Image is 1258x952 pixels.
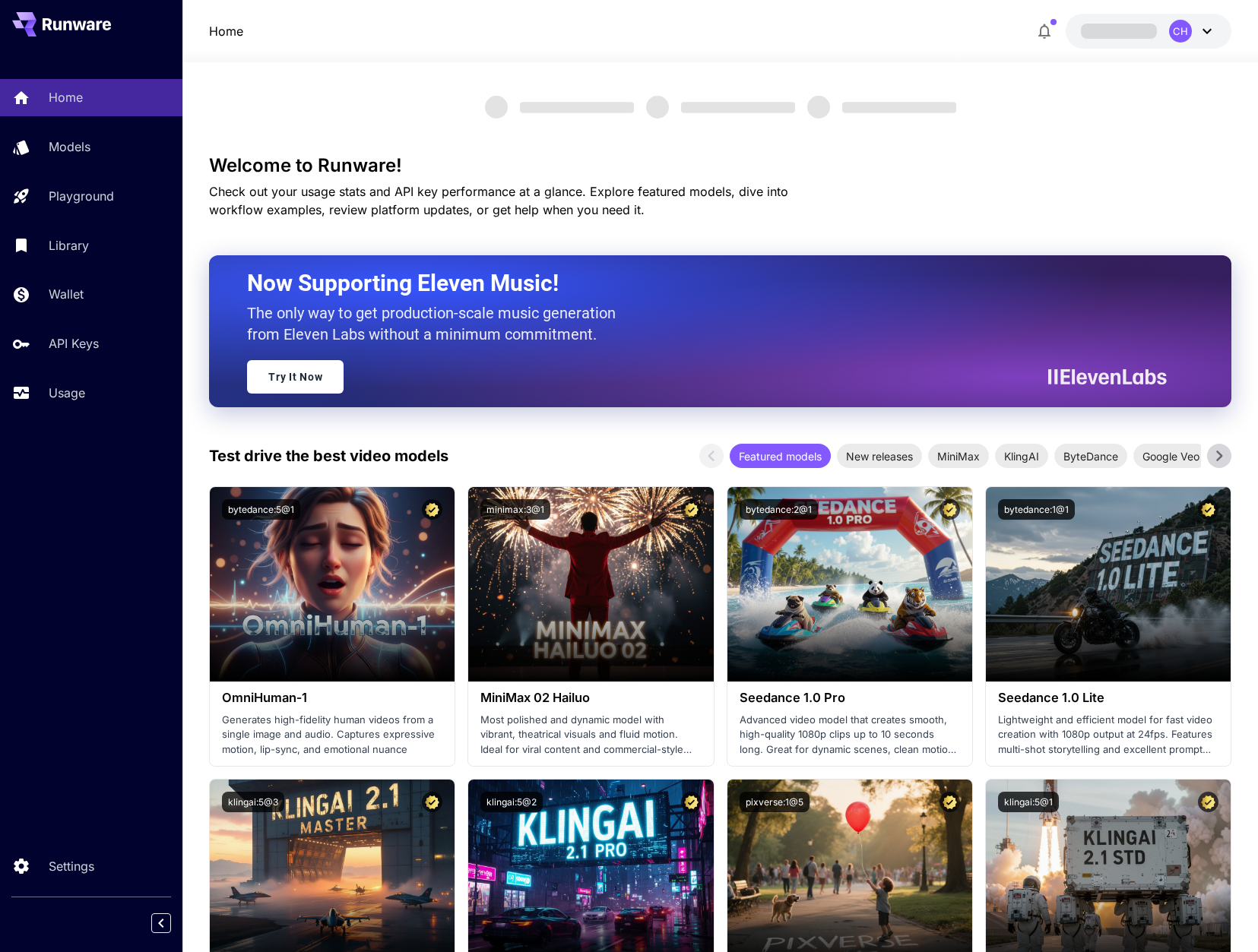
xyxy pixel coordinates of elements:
p: Test drive the best video models [209,444,448,467]
p: Playground [49,187,114,205]
button: Certified Model – Vetted for best performance and includes a commercial license. [940,499,960,520]
span: MiniMax [928,448,989,464]
p: API Keys [49,334,99,353]
h3: Welcome to Runware! [209,155,1231,176]
button: Collapse sidebar [151,913,171,933]
button: pixverse:1@5 [740,792,810,812]
span: Featured models [730,448,831,464]
button: bytedance:2@1 [740,499,818,520]
div: CH [1169,20,1192,43]
img: alt [986,487,1231,682]
span: New releases [837,448,922,464]
p: The only way to get production-scale music generation from Eleven Labs without a minimum commitment. [247,302,627,345]
div: ByteDance [1054,444,1127,468]
button: Certified Model – Vetted for best performance and includes a commercial license. [940,792,960,812]
button: Certified Model – Vetted for best performance and includes a commercial license. [681,499,702,520]
p: Wallet [49,285,84,303]
p: Library [49,236,89,255]
button: Certified Model – Vetted for best performance and includes a commercial license. [422,792,442,812]
button: Certified Model – Vetted for best performance and includes a commercial license. [1198,499,1218,520]
div: Collapse sidebar [163,909,182,937]
p: Generates high-fidelity human videos from a single image and audio. Captures expressive motion, l... [222,713,442,757]
button: klingai:5@2 [480,792,543,812]
button: minimax:3@1 [480,499,550,520]
p: Models [49,138,90,156]
button: klingai:5@3 [222,792,284,812]
h3: MiniMax 02 Hailuo [480,691,701,705]
button: klingai:5@1 [998,792,1059,812]
button: Certified Model – Vetted for best performance and includes a commercial license. [1198,792,1218,812]
div: MiniMax [928,444,989,468]
p: Settings [49,857,94,875]
h3: Seedance 1.0 Pro [740,691,960,705]
img: alt [468,487,713,682]
span: Google Veo [1133,448,1209,464]
span: Check out your usage stats and API key performance at a glance. Explore featured models, dive int... [209,184,788,217]
h3: Seedance 1.0 Lite [998,691,1218,705]
button: Certified Model – Vetted for best performance and includes a commercial license. [422,499,442,520]
h3: OmniHuman‑1 [222,691,442,705]
p: Advanced video model that creates smooth, high-quality 1080p clips up to 10 seconds long. Great f... [740,713,960,757]
button: Certified Model – Vetted for best performance and includes a commercial license. [681,792,702,812]
h2: Now Supporting Eleven Music! [247,269,1155,298]
button: bytedance:5@1 [222,499,300,520]
button: bytedance:1@1 [998,499,1075,520]
p: Home [49,88,83,106]
p: Most polished and dynamic model with vibrant, theatrical visuals and fluid motion. Ideal for vira... [480,713,701,757]
div: New releases [837,444,922,468]
p: Usage [49,384,85,402]
button: CH [1066,14,1231,49]
div: KlingAI [995,444,1048,468]
div: Featured models [730,444,831,468]
a: Home [209,22,243,40]
span: KlingAI [995,448,1048,464]
a: Try It Now [247,360,344,394]
img: alt [727,487,972,682]
span: ByteDance [1054,448,1127,464]
p: Lightweight and efficient model for fast video creation with 1080p output at 24fps. Features mult... [998,713,1218,757]
img: alt [210,487,455,682]
nav: breadcrumb [209,22,243,40]
div: Google Veo [1133,444,1209,468]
